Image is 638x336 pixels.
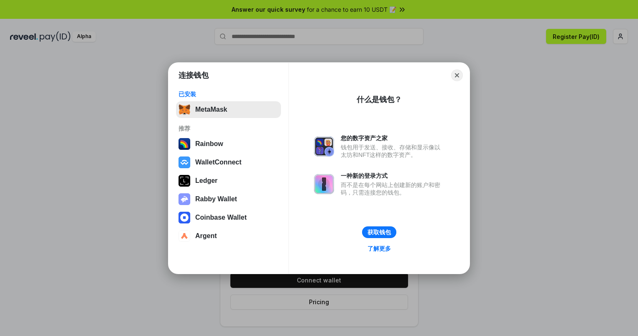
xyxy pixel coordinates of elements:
div: 而不是在每个网站上创建新的账户和密码，只需连接您的钱包。 [341,181,444,196]
button: Rabby Wallet [176,191,281,208]
div: WalletConnect [195,159,242,166]
div: 您的数字资产之家 [341,134,444,142]
h1: 连接钱包 [179,70,209,80]
div: 什么是钱包？ [357,95,402,105]
button: Close [451,69,463,81]
img: svg+xml,%3Csvg%20xmlns%3D%22http%3A%2F%2Fwww.w3.org%2F2000%2Fsvg%22%20width%3D%2228%22%20height%3... [179,175,190,187]
div: 一种新的登录方式 [341,172,444,180]
img: svg+xml,%3Csvg%20width%3D%22120%22%20height%3D%22120%22%20viewBox%3D%220%200%20120%20120%22%20fil... [179,138,190,150]
img: svg+xml,%3Csvg%20width%3D%2228%22%20height%3D%2228%22%20viewBox%3D%220%200%2028%2028%22%20fill%3D... [179,230,190,242]
button: Rainbow [176,136,281,152]
img: svg+xml,%3Csvg%20xmlns%3D%22http%3A%2F%2Fwww.w3.org%2F2000%2Fsvg%22%20fill%3D%22none%22%20viewBox... [179,193,190,205]
img: svg+xml,%3Csvg%20width%3D%2228%22%20height%3D%2228%22%20viewBox%3D%220%200%2028%2028%22%20fill%3D... [179,156,190,168]
img: svg+xml,%3Csvg%20width%3D%2228%22%20height%3D%2228%22%20viewBox%3D%220%200%2028%2028%22%20fill%3D... [179,212,190,223]
div: 了解更多 [367,245,391,252]
button: Coinbase Wallet [176,209,281,226]
button: 获取钱包 [362,226,396,238]
div: Ledger [195,177,217,185]
div: 推荐 [179,125,278,132]
div: 获取钱包 [367,228,391,236]
div: 钱包用于发送、接收、存储和显示像以太坊和NFT这样的数字资产。 [341,144,444,159]
img: svg+xml,%3Csvg%20xmlns%3D%22http%3A%2F%2Fwww.w3.org%2F2000%2Fsvg%22%20fill%3D%22none%22%20viewBox... [314,174,334,194]
button: Ledger [176,172,281,189]
div: Coinbase Wallet [195,214,247,221]
button: MetaMask [176,101,281,118]
div: 已安装 [179,90,278,98]
div: Rainbow [195,140,223,148]
img: svg+xml,%3Csvg%20xmlns%3D%22http%3A%2F%2Fwww.w3.org%2F2000%2Fsvg%22%20fill%3D%22none%22%20viewBox... [314,136,334,156]
a: 了解更多 [362,243,396,254]
button: Argent [176,228,281,244]
div: Argent [195,232,217,240]
div: Rabby Wallet [195,195,237,203]
button: WalletConnect [176,154,281,171]
img: svg+xml,%3Csvg%20fill%3D%22none%22%20height%3D%2233%22%20viewBox%3D%220%200%2035%2033%22%20width%... [179,104,190,115]
div: MetaMask [195,106,227,113]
